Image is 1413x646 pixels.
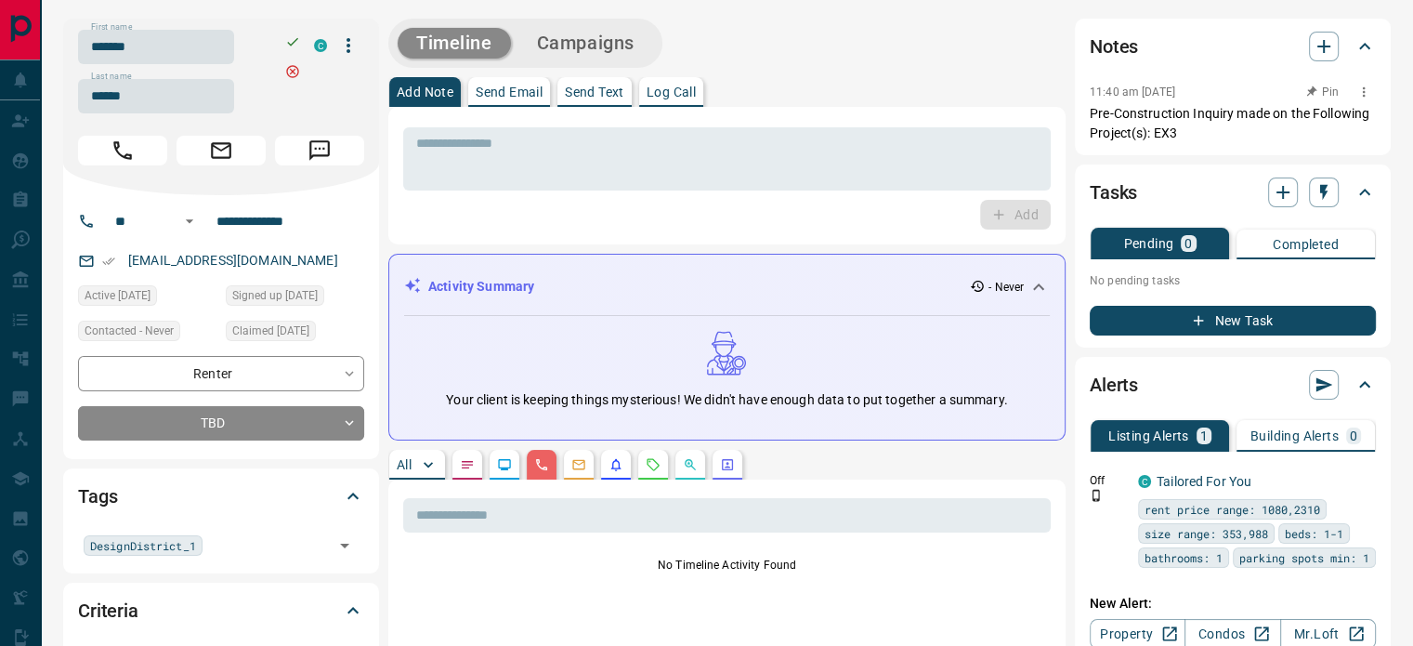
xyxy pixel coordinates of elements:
[91,71,132,83] label: Last name
[647,86,696,99] p: Log Call
[1138,475,1151,488] div: condos.ca
[102,255,115,268] svg: Email Verified
[460,457,475,472] svg: Notes
[1239,548,1369,567] span: parking spots min: 1
[1108,429,1189,442] p: Listing Alerts
[91,21,132,33] label: First name
[534,457,549,472] svg: Calls
[1273,238,1339,251] p: Completed
[608,457,623,472] svg: Listing Alerts
[571,457,586,472] svg: Emails
[1184,237,1192,250] p: 0
[1090,363,1376,407] div: Alerts
[565,86,624,99] p: Send Text
[1090,489,1103,502] svg: Push Notification Only
[1285,524,1343,543] span: beds: 1-1
[1090,32,1138,61] h2: Notes
[446,390,1007,410] p: Your client is keeping things mysterious! We didn't have enough data to put together a summary.
[332,533,358,559] button: Open
[476,86,543,99] p: Send Email
[78,481,117,511] h2: Tags
[1090,267,1376,295] p: No pending tasks
[1145,548,1223,567] span: bathrooms: 1
[232,286,318,305] span: Signed up [DATE]
[398,28,511,59] button: Timeline
[178,210,201,232] button: Open
[85,286,150,305] span: Active [DATE]
[1090,370,1138,400] h2: Alerts
[90,536,196,555] span: DesignDistrict_1
[314,39,327,52] div: condos.ca
[1090,472,1127,489] p: Off
[78,596,138,626] h2: Criteria
[78,136,167,165] span: Call
[78,285,216,311] div: Mon Feb 07 2022
[78,474,364,519] div: Tags
[683,457,698,472] svg: Opportunities
[1145,524,1268,543] span: size range: 353,988
[497,457,512,472] svg: Lead Browsing Activity
[1090,306,1376,336] button: New Task
[1200,429,1208,442] p: 1
[988,279,1024,296] p: - Never
[397,86,453,99] p: Add Note
[1090,594,1376,613] p: New Alert:
[85,322,174,340] span: Contacted - Never
[1296,84,1350,100] button: Pin
[397,458,412,471] p: All
[1090,104,1376,143] p: Pre-Construction Inquiry made on the Following Project(s): EX3
[226,285,364,311] div: Fri Jan 15 2021
[232,322,309,340] span: Claimed [DATE]
[128,253,338,268] a: [EMAIL_ADDRESS][DOMAIN_NAME]
[1350,429,1357,442] p: 0
[1250,429,1339,442] p: Building Alerts
[1090,178,1137,207] h2: Tasks
[78,406,364,441] div: TBD
[1090,24,1376,69] div: Notes
[403,557,1051,573] p: No Timeline Activity Found
[1123,237,1173,250] p: Pending
[177,136,266,165] span: Email
[1090,86,1175,99] p: 11:40 am [DATE]
[518,28,653,59] button: Campaigns
[720,457,735,472] svg: Agent Actions
[1145,500,1320,519] span: rent price range: 1080,2310
[428,277,534,297] p: Activity Summary
[646,457,661,472] svg: Requests
[226,321,364,347] div: Fri Jan 15 2021
[78,356,364,390] div: Renter
[78,588,364,633] div: Criteria
[404,270,1050,304] div: Activity Summary- Never
[1090,170,1376,215] div: Tasks
[1157,474,1251,489] a: Tailored For You
[275,136,364,165] span: Message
